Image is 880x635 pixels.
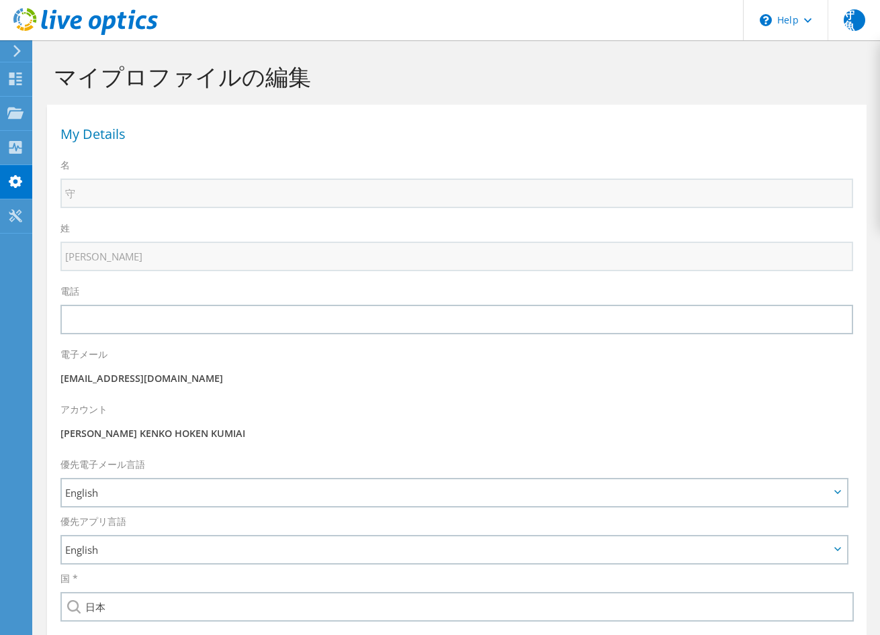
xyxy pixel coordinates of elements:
p: [PERSON_NAME] KENKO HOKEN KUMIAI [60,426,853,441]
h1: My Details [60,128,846,141]
svg: \n [760,14,772,26]
h1: マイプロファイルの編集 [54,62,853,91]
label: 電子メール [60,348,107,361]
label: 電話 [60,285,79,298]
span: English [65,485,830,501]
label: 名 [60,158,70,172]
span: 守魚 [844,9,865,31]
label: 優先電子メール言語 [60,458,145,471]
label: 姓 [60,222,70,235]
label: 優先アプリ言語 [60,515,126,528]
span: English [65,542,830,558]
label: アカウント [60,403,107,416]
p: [EMAIL_ADDRESS][DOMAIN_NAME] [60,371,853,386]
